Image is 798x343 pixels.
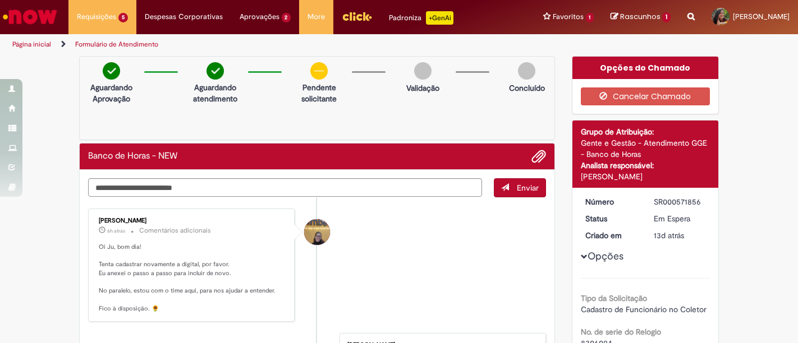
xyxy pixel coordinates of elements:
button: Adicionar anexos [531,149,546,164]
p: Validação [406,82,439,94]
span: 6h atrás [107,228,125,234]
b: Tipo da Solicitação [581,293,647,303]
time: 29/09/2025 09:30:13 [107,228,125,234]
span: More [308,11,325,22]
p: Pendente solicitante [292,82,346,104]
button: Enviar [494,178,546,197]
span: Favoritos [553,11,584,22]
time: 17/09/2025 11:17:37 [654,230,684,240]
span: Requisições [77,11,116,22]
img: circle-minus.png [310,62,328,80]
span: 13d atrás [654,230,684,240]
span: Despesas Corporativas [145,11,223,22]
a: Formulário de Atendimento [75,40,158,49]
span: Rascunhos [620,11,661,22]
img: ServiceNow [1,6,59,28]
div: SR000571856 [654,196,706,207]
img: img-circle-grey.png [518,62,535,80]
div: Gente e Gestão - Atendimento GGE - Banco de Horas [581,137,710,160]
a: Página inicial [12,40,51,49]
a: Rascunhos [611,12,671,22]
div: Grupo de Atribuição: [581,126,710,137]
span: Cadastro de Funcionário no Coletor [581,304,707,314]
div: Em Espera [654,213,706,224]
span: 1 [662,12,671,22]
img: check-circle-green.png [103,62,120,80]
dt: Número [577,196,646,207]
div: 17/09/2025 11:17:37 [654,230,706,241]
dt: Criado em [577,230,646,241]
textarea: Digite sua mensagem aqui... [88,178,482,197]
h2: Banco de Horas - NEW Histórico de tíquete [88,151,177,161]
div: [PERSON_NAME] [99,217,286,224]
img: click_logo_yellow_360x200.png [342,8,372,25]
p: Aguardando atendimento [188,82,242,104]
span: Aprovações [240,11,279,22]
span: 2 [282,13,291,22]
p: +GenAi [426,11,453,25]
img: img-circle-grey.png [414,62,432,80]
div: Padroniza [389,11,453,25]
div: Amanda De Campos Gomes Do Nascimento [304,219,330,245]
ul: Trilhas de página [8,34,524,55]
span: 1 [586,13,594,22]
button: Cancelar Chamado [581,87,710,105]
img: check-circle-green.png [207,62,224,80]
span: [PERSON_NAME] [733,12,790,21]
div: [PERSON_NAME] [581,171,710,182]
span: Enviar [517,183,539,193]
div: Opções do Chamado [572,57,719,79]
div: Analista responsável: [581,160,710,171]
p: Oi Ju, bom dia! Tenta cadastrar novamente a digital, por favor. Eu anexei o passo a passo para in... [99,243,286,313]
p: Aguardando Aprovação [84,82,139,104]
span: 5 [118,13,128,22]
dt: Status [577,213,646,224]
small: Comentários adicionais [139,226,211,235]
p: Concluído [509,82,545,94]
b: No. de serie do Relogio [581,327,661,337]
